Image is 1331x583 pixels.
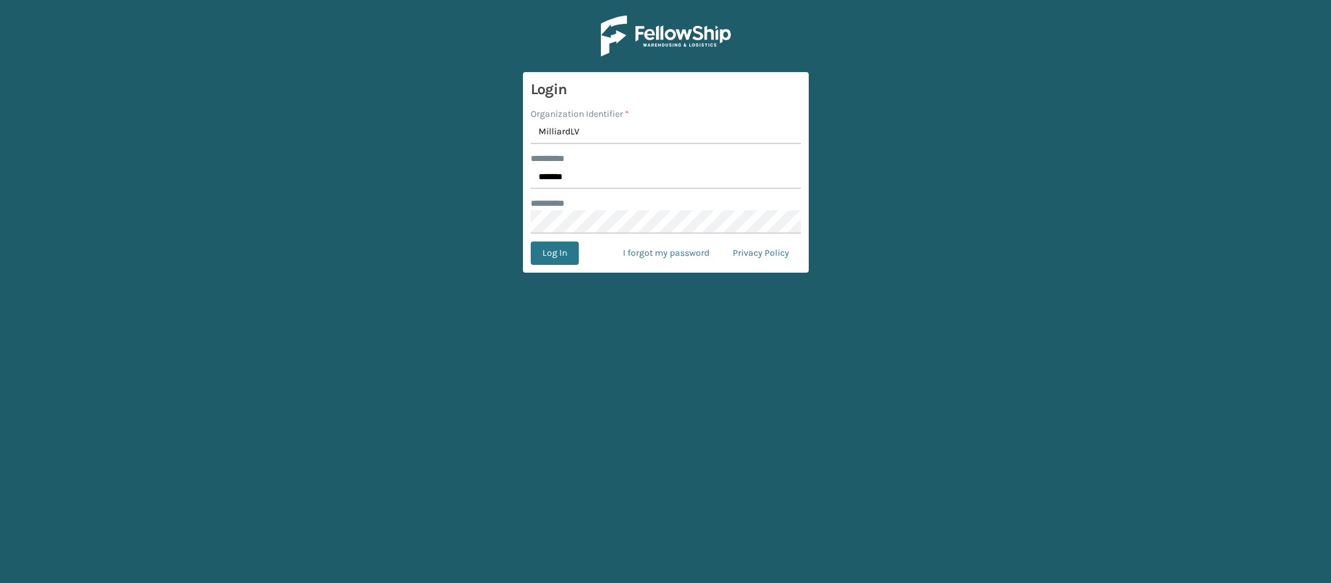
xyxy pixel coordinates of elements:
button: Log In [531,242,579,265]
h3: Login [531,80,801,99]
a: Privacy Policy [721,242,801,265]
img: Logo [601,16,731,56]
a: I forgot my password [611,242,721,265]
label: Organization Identifier [531,107,629,121]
